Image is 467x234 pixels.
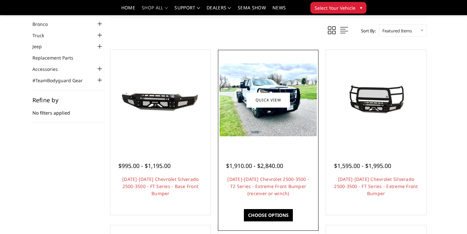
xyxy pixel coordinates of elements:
[32,32,52,39] a: Truck
[315,5,355,11] span: Select Your Vehicle
[220,63,317,136] img: 2020-2023 Chevrolet 2500-3500 - T2 Series - Extreme Front Bumper (receiver or winch)
[360,4,362,11] span: ▾
[246,92,290,107] a: Quick view
[32,77,91,84] a: #TeamBodyguard Gear
[121,6,135,15] a: Home
[357,26,376,36] label: Sort By:
[32,43,50,50] a: Jeep
[32,97,104,103] h5: Refine by
[244,209,293,221] a: Choose Options
[32,54,81,61] a: Replacement Parts
[328,51,425,148] a: 2020-2023 Chevrolet Silverado 2500-3500 - FT Series - Extreme Front Bumper 2020-2023 Chevrolet Si...
[174,6,200,15] a: Support
[32,21,56,28] a: Bronco
[32,97,104,123] div: No filters applied
[226,162,283,170] span: $1,910.00 - $2,840.00
[227,176,309,196] a: [DATE]-[DATE] Chevrolet 2500-3500 - T2 Series - Extreme Front Bumper (receiver or winch)
[142,6,168,15] a: shop all
[122,176,198,196] a: [DATE]-[DATE] Chevrolet Silverado 2500-3500 - FT Series - Base Front Bumper
[334,176,418,196] a: [DATE]-[DATE] Chevrolet Silverado 2500-3500 - FT Series - Extreme Front Bumper
[207,6,231,15] a: Dealers
[238,6,266,15] a: SEMA Show
[272,6,286,15] a: News
[118,162,171,170] span: $995.00 - $1,195.00
[112,51,209,148] a: 2020-2023 Chevrolet Silverado 2500-3500 - FT Series - Base Front Bumper 2020-2023 Chevrolet Silve...
[220,51,317,148] a: 2020-2023 Chevrolet 2500-3500 - T2 Series - Extreme Front Bumper (receiver or winch) 2020-2023 Ch...
[334,162,391,170] span: $1,595.00 - $1,995.00
[435,203,467,234] iframe: Chat Widget
[32,66,66,72] a: Accessories
[310,2,366,14] button: Select Your Vehicle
